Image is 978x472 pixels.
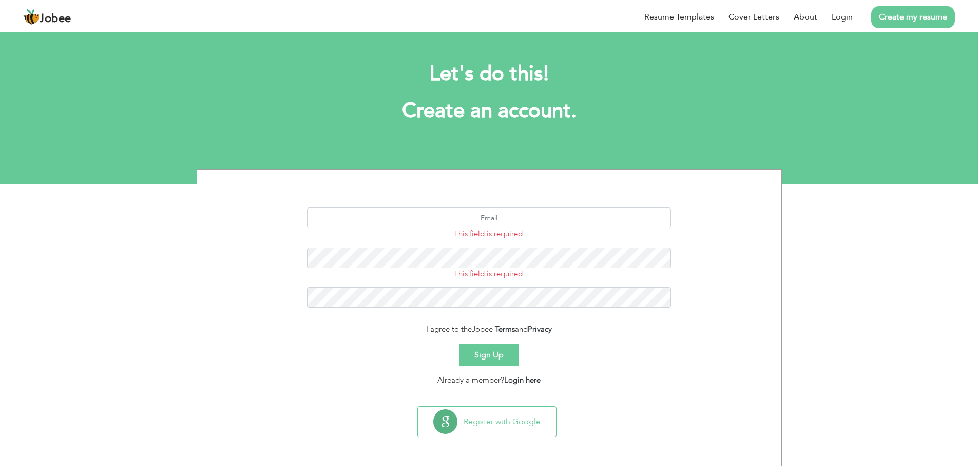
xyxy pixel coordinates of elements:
[728,11,779,23] a: Cover Letters
[528,324,552,334] a: Privacy
[23,9,71,25] a: Jobee
[794,11,817,23] a: About
[23,9,40,25] img: jobee.io
[212,98,766,124] h1: Create an account.
[495,324,515,334] a: Terms
[871,6,955,28] a: Create my resume
[459,344,519,366] button: Sign Up
[418,407,556,437] button: Register with Google
[40,13,71,25] span: Jobee
[205,324,774,335] div: I agree to the and
[307,207,671,228] input: Email
[504,375,541,385] a: Login here
[212,61,766,87] h2: Let's do this!
[454,229,525,239] span: This field is required.
[644,11,714,23] a: Resume Templates
[832,11,853,23] a: Login
[205,374,774,386] div: Already a member?
[454,269,525,279] span: This field is required.
[472,324,493,334] span: Jobee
